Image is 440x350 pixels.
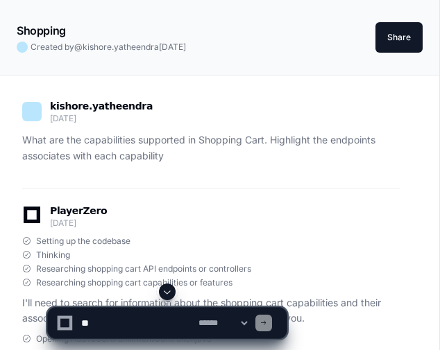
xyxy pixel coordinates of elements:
span: Thinking [36,250,70,261]
span: Setting up the codebase [36,236,130,247]
span: Researching shopping cart API endpoints or controllers [36,263,251,274]
span: @ [74,42,83,52]
span: Researching shopping cart capabilities or features [36,277,232,288]
span: Created by [31,42,186,53]
span: kishore.yatheendra [50,100,153,112]
span: kishore.yatheendra [83,42,159,52]
span: [DATE] [50,218,76,228]
app-text-character-animate: Shopping [17,24,66,37]
span: [DATE] [50,113,76,123]
span: [DATE] [159,42,186,52]
span: PlayerZero [50,207,107,215]
p: What are the capabilities supported in Shopping Cart. Highlight the endpoints associates with eac... [22,132,400,164]
button: Share [375,22,423,53]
